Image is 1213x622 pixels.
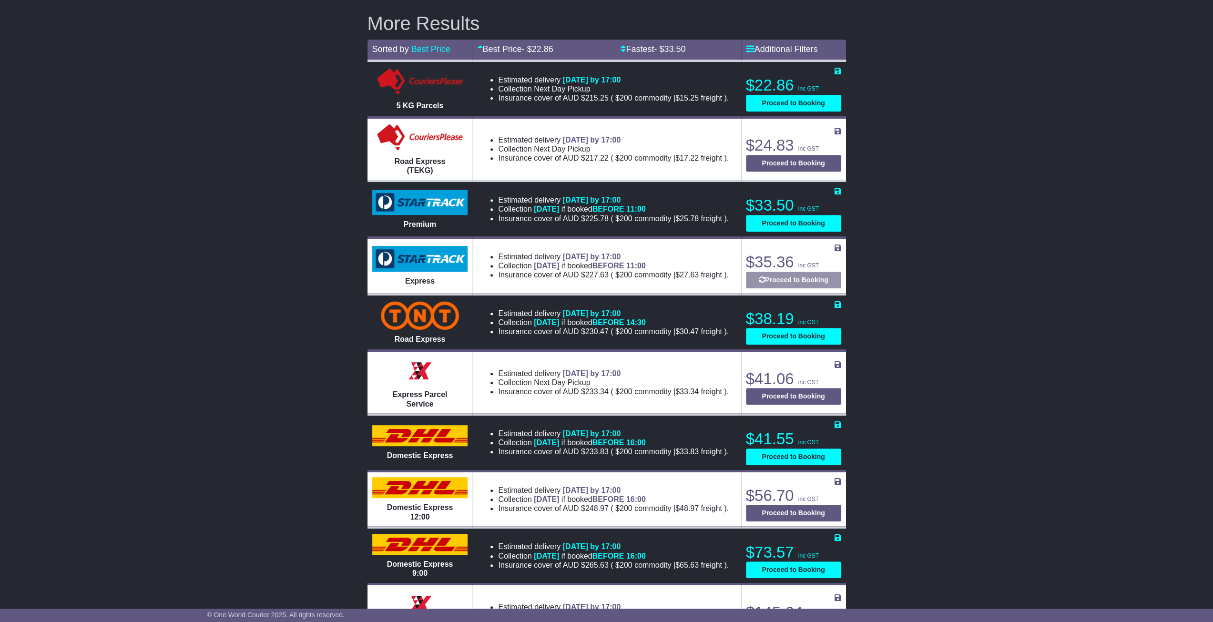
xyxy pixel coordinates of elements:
[634,561,671,569] span: Commodity
[592,438,624,447] span: BEFORE
[498,438,729,447] li: Collection
[563,429,621,438] span: [DATE] by 17:00
[701,214,722,223] span: Freight
[620,561,632,569] span: 200
[611,561,729,570] span: ( ).
[613,504,724,512] span: $ $
[498,542,729,551] li: Estimated delivery
[375,68,465,96] img: CouriersPlease: 5 KG Parcels
[534,262,645,270] span: if booked
[798,85,819,92] span: inc GST
[673,214,675,223] span: |
[534,438,559,447] span: [DATE]
[613,94,724,102] span: $ $
[611,327,729,336] span: ( ).
[406,590,434,619] img: Border Express: Express Bulk Service
[746,505,841,521] button: Proceed to Booking
[372,534,468,555] img: DHL: Domestic Express 9:00
[626,495,646,503] span: 16:00
[701,327,722,336] span: Freight
[498,561,608,570] span: Insurance cover of AUD $
[498,378,729,387] li: Collection
[680,387,699,396] span: 33.34
[611,214,729,223] span: ( ).
[626,205,646,213] span: 11:00
[701,504,722,512] span: Freight
[498,551,729,561] li: Collection
[620,154,632,162] span: 200
[634,154,671,162] span: Commodity
[585,154,609,162] span: 217.22
[701,561,722,569] span: Freight
[798,496,819,502] span: inc GST
[746,76,841,95] p: $22.86
[701,387,722,396] span: Freight
[634,387,671,396] span: Commodity
[798,145,819,152] span: inc GST
[585,271,609,279] span: 227.63
[673,387,675,396] span: |
[613,327,724,336] span: $ $
[634,448,671,456] span: Commodity
[534,552,645,560] span: if booked
[611,270,729,279] span: ( ).
[404,220,436,228] span: Premium
[405,277,435,285] span: Express
[634,214,671,223] span: Commodity
[397,102,444,110] span: 5 KG Parcels
[477,44,553,54] a: Best Price- $22.86
[673,561,675,569] span: |
[634,271,671,279] span: Commodity
[585,327,609,336] span: 230.47
[498,204,729,214] li: Collection
[534,438,645,447] span: if booked
[498,327,608,336] span: Insurance cover of AUD $
[611,153,729,163] span: ( ).
[613,561,724,569] span: $ $
[746,136,841,155] p: $24.83
[746,253,841,272] p: $35.36
[387,503,453,520] span: Domestic Express 12:00
[746,44,818,54] a: Additional Filters
[534,552,559,560] span: [DATE]
[620,448,632,456] span: 200
[498,387,608,396] span: Insurance cover of AUD $
[207,611,345,619] span: © One World Courier 2025. All rights reserved.
[498,214,608,223] span: Insurance cover of AUD $
[372,477,468,498] img: DHL: Domestic Express 12:00
[498,270,608,279] span: Insurance cover of AUD $
[634,504,671,512] span: Commodity
[673,154,675,162] span: |
[680,327,699,336] span: 30.47
[613,154,724,162] span: $ $
[498,486,729,495] li: Estimated delivery
[585,561,609,569] span: 265.63
[680,214,699,223] span: 25.78
[746,543,841,562] p: $73.57
[563,542,621,551] span: [DATE] by 17:00
[634,94,671,102] span: Commodity
[585,448,609,456] span: 233.83
[746,215,841,232] button: Proceed to Booking
[563,369,621,377] span: [DATE] by 17:00
[563,486,621,494] span: [DATE] by 17:00
[498,195,729,204] li: Estimated delivery
[746,388,841,405] button: Proceed to Booking
[746,155,841,172] button: Proceed to Booking
[411,44,450,54] a: Best Price
[746,272,841,288] button: Proceed to Booking
[498,153,608,163] span: Insurance cover of AUD $
[680,561,699,569] span: 65.63
[387,451,453,459] span: Domestic Express
[621,44,685,54] a: Fastest- $33.50
[563,196,621,204] span: [DATE] by 17:00
[498,495,729,504] li: Collection
[680,448,699,456] span: 33.83
[746,95,841,112] button: Proceed to Booking
[746,561,841,578] button: Proceed to Booking
[701,271,722,279] span: Freight
[746,429,841,449] p: $41.55
[534,318,559,326] span: [DATE]
[534,145,590,153] span: Next Day Pickup
[620,387,632,396] span: 200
